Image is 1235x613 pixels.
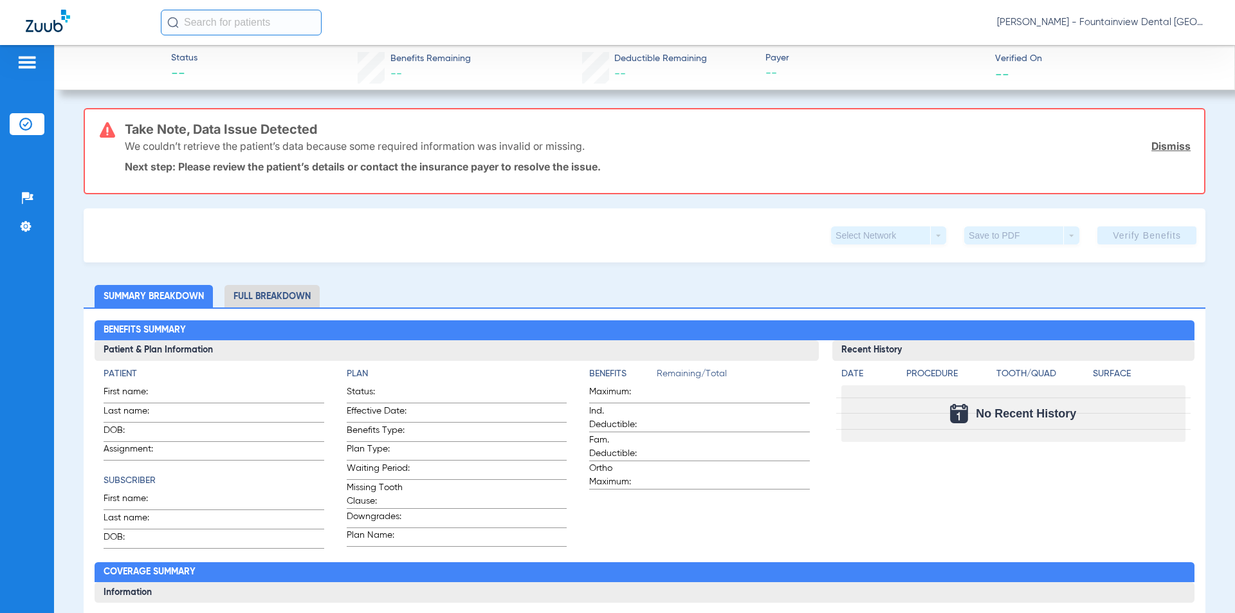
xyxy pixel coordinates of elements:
[104,531,167,548] span: DOB:
[347,405,410,422] span: Effective Date:
[996,367,1088,381] h4: Tooth/Quad
[100,122,115,138] img: error-icon
[841,367,895,385] app-breakdown-title: Date
[995,67,1009,80] span: --
[171,66,197,84] span: --
[347,481,410,508] span: Missing Tooth Clause:
[950,404,968,423] img: Calendar
[104,511,167,529] span: Last name:
[589,367,657,381] h4: Benefits
[17,55,37,70] img: hamburger-icon
[347,385,410,403] span: Status:
[161,10,322,35] input: Search for patients
[95,285,213,307] li: Summary Breakdown
[125,140,585,152] p: We couldn’t retrieve the patient’s data because some required information was invalid or missing.
[589,385,652,403] span: Maximum:
[997,16,1209,29] span: [PERSON_NAME] - Fountainview Dental [GEOGRAPHIC_DATA]
[104,492,167,509] span: First name:
[765,51,984,65] span: Payer
[996,367,1088,385] app-breakdown-title: Tooth/Quad
[104,443,167,460] span: Assignment:
[832,340,1194,361] h3: Recent History
[841,367,895,381] h4: Date
[104,424,167,441] span: DOB:
[906,367,992,381] h4: Procedure
[125,123,1191,136] h3: Take Note, Data Issue Detected
[347,510,410,527] span: Downgrades:
[95,582,1194,603] h3: Information
[1151,140,1191,152] a: Dismiss
[976,407,1076,420] span: No Recent History
[347,424,410,441] span: Benefits Type:
[614,68,626,80] span: --
[104,474,324,488] h4: Subscriber
[347,367,567,381] h4: Plan
[104,405,167,422] span: Last name:
[167,17,179,28] img: Search Icon
[125,160,1191,173] p: Next step: Please review the patient’s details or contact the insurance payer to resolve the issue.
[104,367,324,381] h4: Patient
[765,66,984,82] span: --
[1093,367,1185,381] h4: Surface
[224,285,320,307] li: Full Breakdown
[589,462,652,489] span: Ortho Maximum:
[347,462,410,479] span: Waiting Period:
[390,52,471,66] span: Benefits Remaining
[95,340,818,361] h3: Patient & Plan Information
[589,367,657,385] app-breakdown-title: Benefits
[906,367,992,385] app-breakdown-title: Procedure
[1093,367,1185,385] app-breakdown-title: Surface
[104,385,167,403] span: First name:
[657,367,809,385] span: Remaining/Total
[995,52,1214,66] span: Verified On
[589,434,652,461] span: Fam. Deductible:
[589,405,652,432] span: Ind. Deductible:
[95,320,1194,341] h2: Benefits Summary
[171,51,197,65] span: Status
[95,562,1194,583] h2: Coverage Summary
[390,68,402,80] span: --
[26,10,70,32] img: Zuub Logo
[347,529,410,546] span: Plan Name:
[614,52,707,66] span: Deductible Remaining
[347,443,410,460] span: Plan Type:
